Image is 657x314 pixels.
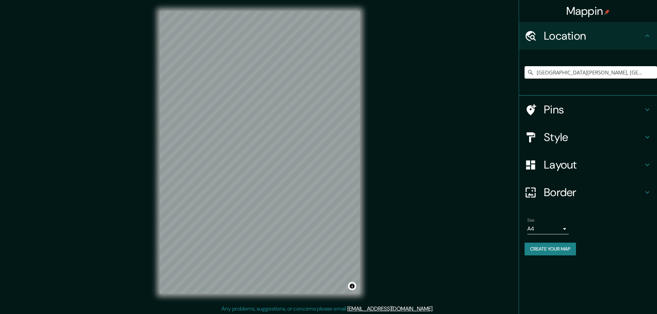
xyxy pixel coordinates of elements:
[544,158,643,172] h4: Layout
[221,305,434,313] p: Any problems, suggestions, or concerns please email .
[347,305,432,312] a: [EMAIL_ADDRESS][DOMAIN_NAME]
[544,103,643,117] h4: Pins
[160,11,360,294] canvas: Map
[604,9,610,15] img: pin-icon.png
[527,223,569,234] div: A4
[544,130,643,144] h4: Style
[566,4,610,18] h4: Mappin
[544,29,643,43] h4: Location
[435,305,436,313] div: .
[519,96,657,123] div: Pins
[434,305,435,313] div: .
[519,179,657,206] div: Border
[519,151,657,179] div: Layout
[519,22,657,50] div: Location
[525,243,576,255] button: Create your map
[519,123,657,151] div: Style
[544,185,643,199] h4: Border
[348,282,356,290] button: Toggle attribution
[527,217,535,223] label: Size
[596,287,649,306] iframe: Help widget launcher
[525,66,657,79] input: Pick your city or area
